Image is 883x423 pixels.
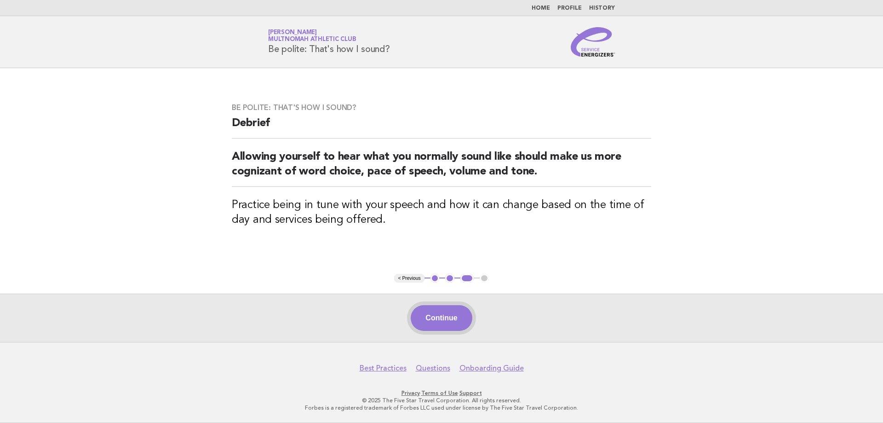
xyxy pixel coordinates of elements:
a: Privacy [401,390,420,396]
a: Terms of Use [421,390,458,396]
p: · · [160,389,723,397]
a: Home [532,6,550,11]
span: Multnomah Athletic Club [268,37,356,43]
h2: Debrief [232,116,651,139]
button: 3 [460,274,474,283]
button: 2 [445,274,454,283]
button: Continue [411,305,472,331]
a: Questions [416,364,450,373]
img: Service Energizers [571,27,615,57]
h2: Allowing yourself to hear what you normally sound like should make us more cognizant of word choi... [232,150,651,187]
a: Onboarding Guide [459,364,524,373]
button: 1 [430,274,440,283]
h1: Be polite: That's how I sound? [268,30,390,54]
p: Forbes is a registered trademark of Forbes LLC used under license by The Five Star Travel Corpora... [160,404,723,411]
p: © 2025 The Five Star Travel Corporation. All rights reserved. [160,397,723,404]
a: [PERSON_NAME]Multnomah Athletic Club [268,29,356,42]
h3: Be polite: That's how I sound? [232,103,651,112]
h3: Practice being in tune with your speech and how it can change based on the time of day and servic... [232,198,651,227]
a: Best Practices [360,364,407,373]
a: History [589,6,615,11]
button: < Previous [394,274,424,283]
a: Support [459,390,482,396]
a: Profile [557,6,582,11]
